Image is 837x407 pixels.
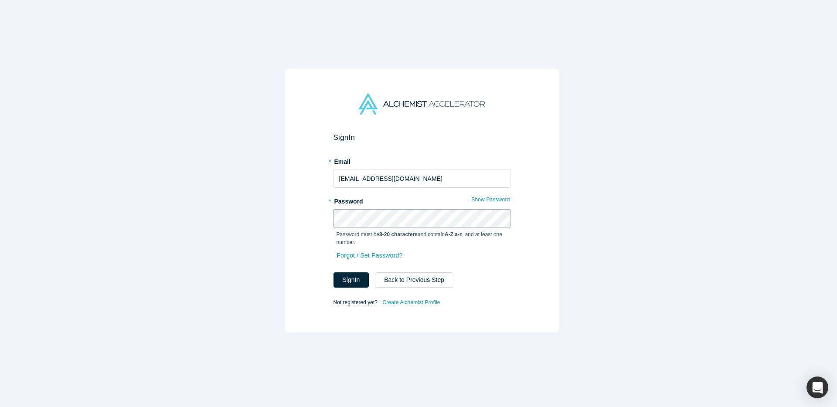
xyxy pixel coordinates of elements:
button: SignIn [333,272,369,288]
label: Email [333,154,510,166]
img: Alchemist Accelerator Logo [359,93,484,115]
strong: a-z [455,231,462,237]
a: Forgot / Set Password? [337,248,403,263]
span: Not registered yet? [333,299,378,305]
label: Password [333,194,510,206]
p: Password must be and contain , , and at least one number. [337,231,507,246]
strong: 8-20 characters [379,231,418,237]
strong: A-Z [445,231,453,237]
button: Show Password [471,194,510,205]
button: Back to Previous Step [375,272,453,288]
h2: Sign In [333,133,510,142]
a: Create Alchemist Profile [382,297,440,308]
